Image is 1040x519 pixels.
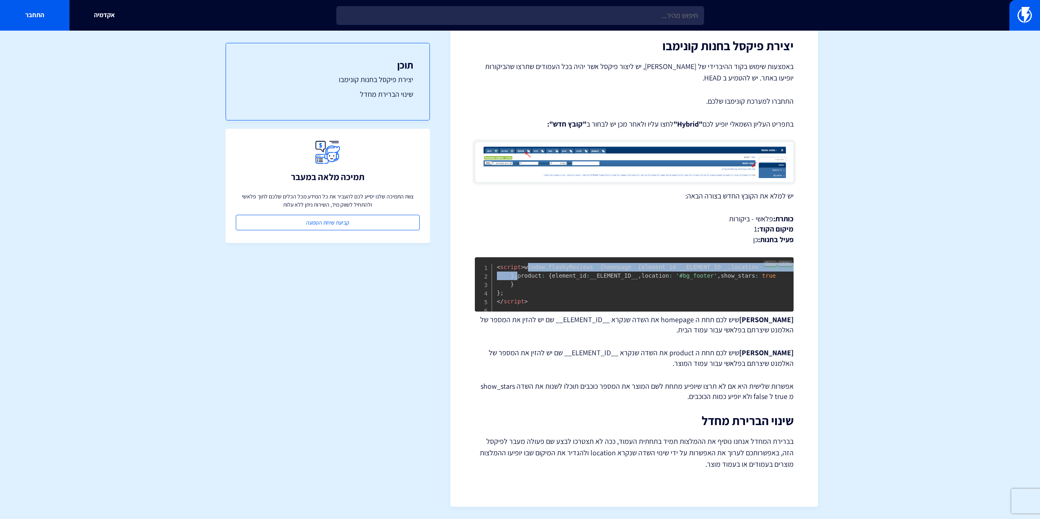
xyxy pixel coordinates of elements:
[475,414,794,428] h2: שינוי הברירת מחדל
[236,192,420,209] p: צוות התמיכה שלנו יסייע לכם להעביר את כל המידע מכל הכלים שלכם לתוך פלאשי ולהתחיל לשווק מיד, השירות...
[728,264,731,270] span: ,
[758,235,794,244] strong: פעיל בחנות:
[548,272,552,279] span: {
[510,281,514,287] span: }
[673,119,702,129] strong: "Hybrid"
[717,272,720,279] span: ,
[676,264,679,270] span: :
[236,215,420,230] a: קביעת שיחת הטמעה
[242,89,413,100] a: שינוי הברירת מחדל
[638,272,641,279] span: ,
[524,298,528,305] span: >
[500,290,503,296] span: ;
[336,6,704,25] input: חיפוש מהיר...
[497,290,500,296] span: }
[475,61,794,84] p: באמצעות שימוש בקוד ההיברידי של [PERSON_NAME], יש ליצור פיקסל אשר יהיה בכל העמודים שתרצו שהביקורות...
[475,381,794,402] p: אפשרות שלישית היא אם לא תרצו שיופיע מתחת לשם המוצר את המספר כוכבים תוכלו לשנות את השדה show_stars...
[777,261,792,266] span: HTML
[593,264,597,270] span: =
[475,214,794,245] p: פלאשי - ביקורות 1 כן
[758,264,762,270] span: :
[475,119,794,129] p: בתפריט העליון השמאלי יופיע לכם לחצו עליו ולאחר מכן יש לבחור ב
[600,264,604,270] span: {
[497,264,807,296] span: window flashyReviews homepage element_id __ELEMENT_ID__ location product element_id __ELEMENT_ID_...
[521,264,524,270] span: >
[545,264,548,270] span: .
[475,314,794,335] p: שיש לכם תחת ה homepage את השדה שנקרא __ELEMENT_ID__ שם יש להזין את המספר של האלמנט שיצרתם בפלאשי ...
[757,224,794,234] strong: מיקום הקוד:
[510,272,514,279] span: }
[475,191,794,201] p: יש למלא את הקובץ החדש בצורה הבאה:
[586,272,590,279] span: :
[763,261,777,266] button: Copy
[497,298,504,305] span: </
[631,264,634,270] span: :
[765,264,807,270] span: '#bg_footer'
[762,272,776,279] span: true
[497,264,500,270] span: <
[497,298,524,305] span: script
[475,96,794,107] p: התחברו למערכת קונימבו שלכם.
[541,272,545,279] span: :
[638,264,641,270] span: {
[676,272,717,279] span: '#bg_footer'
[475,39,794,53] h2: יצירת פיקסל בחנות קונימבו
[497,264,521,270] span: script
[475,436,794,470] p: בברירת המחדל אנחנו נוסיף את ההמלצות תמיד בתחתית העמוד, ככה לא תצטרכו לבצע שם פעולה מעבר לפיקסל הז...
[739,315,794,324] strong: [PERSON_NAME]
[766,261,775,266] span: Copy
[242,60,413,70] h3: תוכן
[669,272,672,279] span: :
[514,272,517,279] span: ,
[773,214,794,223] strong: כותרת:
[547,119,586,129] strong: "קובץ חדש":
[242,74,413,85] a: יצירת פיקסל בחנות קונימבו
[755,272,758,279] span: :
[291,172,365,182] h3: תמיכה מלאה במעבר
[475,347,794,368] p: שיש לכם תחת ה product את השדה שנקרא __ELEMENT_ID__ שם יש להזין את המספר של האלמנט שיצרתם בפלאשי ע...
[739,348,794,357] strong: [PERSON_NAME]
